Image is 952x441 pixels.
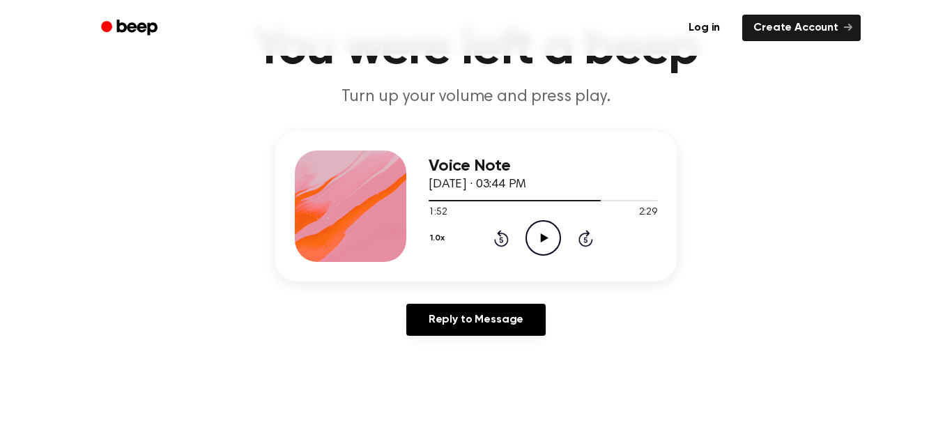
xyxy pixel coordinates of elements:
[742,15,861,41] a: Create Account
[675,12,734,44] a: Log in
[429,157,657,176] h3: Voice Note
[429,206,447,220] span: 1:52
[208,86,744,109] p: Turn up your volume and press play.
[429,226,450,250] button: 1.0x
[406,304,546,336] a: Reply to Message
[429,178,526,191] span: [DATE] · 03:44 PM
[639,206,657,220] span: 2:29
[91,15,170,42] a: Beep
